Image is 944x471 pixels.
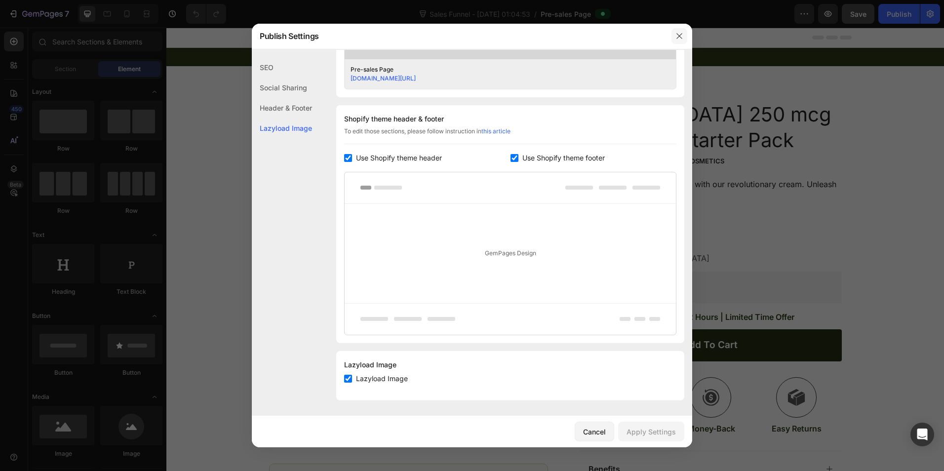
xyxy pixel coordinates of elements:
a: [DOMAIN_NAME][URL] [351,75,416,82]
div: Header & Footer [252,98,312,118]
div: Kaching Bundles [444,254,498,264]
p: Free Shipping [433,396,484,406]
p: Free Shipping [DATE] Only [300,25,382,34]
span: Lazyload Image [356,373,408,385]
button: Add to cart [412,302,675,334]
p: Made in [GEOGRAPHIC_DATA] [430,225,543,236]
div: Lazyload Image [252,118,312,138]
span: Use Shopify theme header [356,152,442,164]
p: Intense Hydration [430,186,543,198]
p: Benefits [422,436,454,447]
p: Environmentally Friendly [430,205,543,217]
p: The 2023 Rated Innovation in Cosmetics [413,129,674,138]
p: Easy Returns [605,396,655,406]
img: KachingBundles.png [424,254,436,266]
div: Add to cart [516,312,571,324]
div: Open Intercom Messenger [910,423,934,446]
p: Money-Back [521,396,569,406]
button: Cancel [575,422,614,441]
a: this article [481,127,511,135]
div: Pre-sales Page [351,65,655,74]
p: 84,000+ Happy Customer [410,25,490,34]
button: Kaching Bundles [416,248,506,272]
h1: [MEDICAL_DATA] 250 mcg — 30-Day Starter Pack [412,73,675,126]
p: (1349 Reviews) [463,62,510,70]
button: Apply Settings [618,422,684,441]
div: Lazyload Image [344,359,676,371]
div: Cancel [583,427,606,437]
p: Sale Ends In 2 Hours | Limited Time Offer [474,284,628,295]
div: Publish Settings [252,23,667,49]
div: GemPages Design [345,204,676,303]
span: Use Shopify theme footer [522,152,605,164]
div: Social Sharing [252,78,312,98]
div: SEO [252,57,312,78]
div: Shopify theme header & footer [344,113,676,125]
div: To edit those sections, please follow instruction in [344,127,676,144]
p: Hydrate, rejuvenate, and glow with our revolutionary cream. Unleash your skin's potential [DATE]. [413,152,674,172]
div: Apply Settings [627,427,676,437]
